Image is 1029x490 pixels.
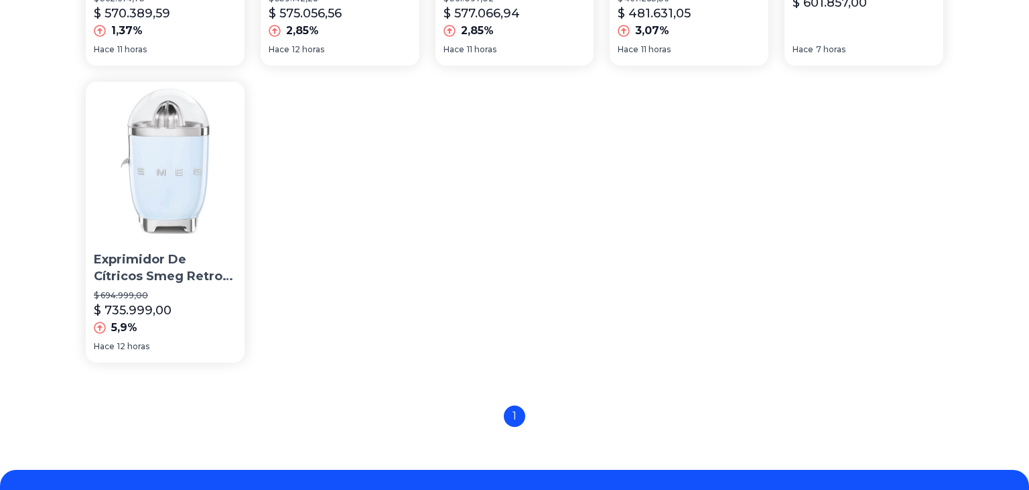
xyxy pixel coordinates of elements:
img: Exprimidor De Cítricos Smeg Retro Azul Pastel 50s [86,82,245,241]
p: $ 694.999,00 [94,290,236,301]
span: 11 horas [467,44,496,55]
p: Exprimidor De Cítricos Smeg Retro Azul Pastel 50s [94,251,236,285]
span: Hace [793,44,813,55]
p: 3,07% [635,23,669,39]
p: 2,85% [286,23,319,39]
p: $ 481.631,05 [618,4,691,23]
span: Hace [618,44,638,55]
span: Hace [94,44,115,55]
span: Hace [269,44,289,55]
p: $ 735.999,00 [94,301,171,320]
span: 12 horas [117,341,149,352]
span: 11 horas [117,44,147,55]
p: 1,37% [111,23,143,39]
span: Hace [443,44,464,55]
p: $ 577.066,94 [443,4,520,23]
p: 2,85% [461,23,494,39]
span: 12 horas [292,44,324,55]
span: 7 horas [816,44,845,55]
p: $ 575.056,56 [269,4,342,23]
span: Hace [94,341,115,352]
p: $ 570.389,59 [94,4,170,23]
a: Exprimidor De Cítricos Smeg Retro Azul Pastel 50sExprimidor De Cítricos Smeg Retro Azul Pastel 50... [86,82,245,362]
span: 11 horas [641,44,671,55]
p: 5,9% [111,320,137,336]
